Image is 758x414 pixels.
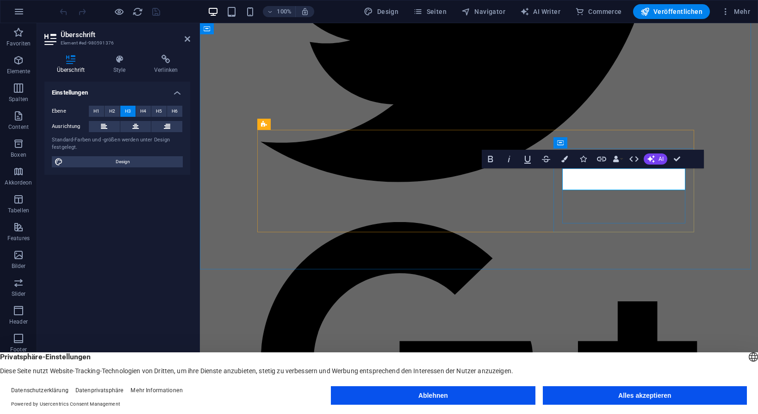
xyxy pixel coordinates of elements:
[516,4,564,19] button: AI Writer
[482,150,499,168] button: Bold (Ctrl+B)
[142,55,190,74] h4: Verlinken
[7,68,31,75] p: Elemente
[668,150,686,168] button: Confirm (Ctrl+⏎)
[520,7,560,16] span: AI Writer
[364,7,398,16] span: Design
[360,4,402,19] button: Design
[52,121,89,132] label: Ausrichtung
[61,39,172,47] h3: Element #ed-980591376
[132,6,143,17] i: Seite neu laden
[8,207,29,214] p: Tabellen
[44,55,101,74] h4: Überschrift
[52,156,183,167] button: Design
[7,235,30,242] p: Features
[5,179,32,186] p: Akkordeon
[61,31,190,39] h2: Überschrift
[52,136,183,152] div: Standard-Farben und -größen werden unter Design festgelegt.
[360,4,402,19] div: Design (Strg+Alt+Y)
[413,7,447,16] span: Seiten
[263,6,296,17] button: 100%
[10,346,27,353] p: Footer
[105,106,120,117] button: H2
[89,106,104,117] button: H1
[625,150,643,168] button: HTML
[120,106,136,117] button: H3
[52,106,89,117] label: Ebene
[9,318,28,325] p: Header
[519,150,536,168] button: Underline (Ctrl+U)
[93,106,99,117] span: H1
[113,6,124,17] button: Klicke hier, um den Vorschau-Modus zu verlassen
[574,150,592,168] button: Icons
[66,156,180,167] span: Design
[125,106,131,117] span: H3
[575,7,622,16] span: Commerce
[593,150,610,168] button: Link
[136,106,151,117] button: H4
[659,156,664,162] span: AI
[410,4,450,19] button: Seiten
[611,150,624,168] button: Data Bindings
[640,7,702,16] span: Veröffentlichen
[644,153,667,165] button: AI
[156,106,162,117] span: H5
[500,150,518,168] button: Italic (Ctrl+I)
[12,262,26,270] p: Bilder
[458,4,509,19] button: Navigator
[461,7,505,16] span: Navigator
[172,106,178,117] span: H6
[132,6,143,17] button: reload
[151,106,167,117] button: H5
[109,106,115,117] span: H2
[11,151,26,159] p: Boxen
[12,290,26,298] p: Slider
[44,82,190,98] h4: Einstellungen
[572,4,626,19] button: Commerce
[101,55,142,74] h4: Style
[8,123,29,131] p: Content
[717,4,754,19] button: Mehr
[633,4,710,19] button: Veröffentlichen
[537,150,555,168] button: Strikethrough
[140,106,146,117] span: H4
[6,40,31,47] p: Favoriten
[167,106,182,117] button: H6
[556,150,573,168] button: Colors
[301,7,309,16] i: Bei Größenänderung Zoomstufe automatisch an das gewählte Gerät anpassen.
[721,7,750,16] span: Mehr
[9,96,28,103] p: Spalten
[277,6,292,17] h6: 100%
